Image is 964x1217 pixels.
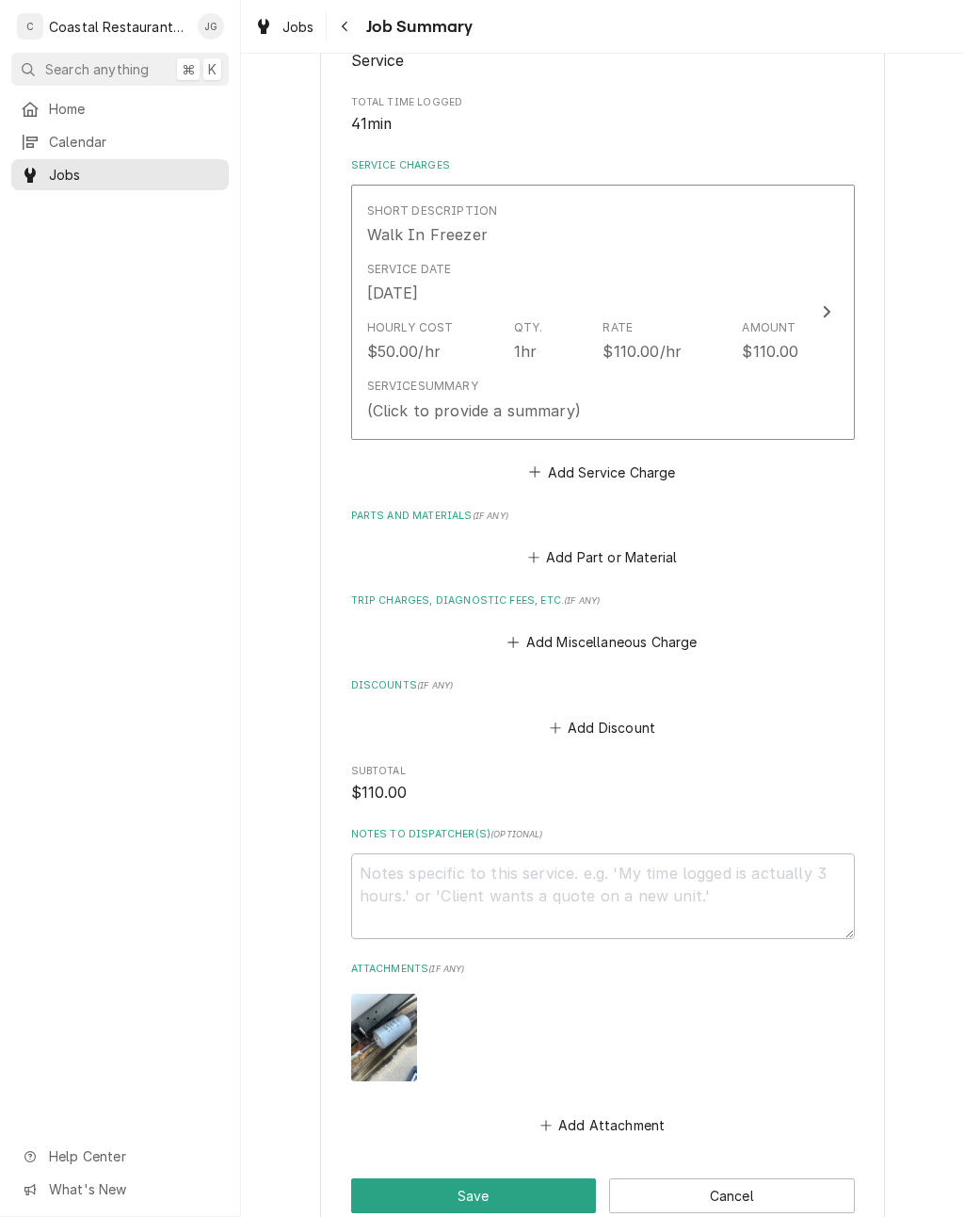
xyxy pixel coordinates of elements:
div: (Click to provide a summary) [367,399,581,422]
div: Service Date [367,261,452,278]
span: Home [49,99,219,119]
div: Parts and Materials [351,509,855,571]
div: Amount [742,319,795,336]
label: Discounts [351,678,855,693]
span: Subtotal [351,764,855,779]
span: K [208,59,217,79]
div: Hourly Cost [367,319,454,336]
span: Calendar [49,132,219,152]
span: $110.00 [351,784,408,802]
button: Add Miscellaneous Charge [505,629,700,656]
label: Parts and Materials [351,509,855,524]
span: ( if any ) [473,511,508,521]
img: 5fKU1SsRWSna0rgcxPgu [351,994,417,1081]
a: Home [11,93,229,124]
a: Go to What's New [11,1174,229,1205]
span: Service [351,52,405,70]
span: ( if any ) [564,595,600,606]
label: Attachments [351,962,855,977]
div: [DATE] [367,282,419,304]
span: ⌘ [182,59,195,79]
button: Cancel [609,1178,855,1213]
div: $110.00 [742,340,798,363]
div: Total Time Logged [351,95,855,136]
label: Service Charges [351,158,855,173]
span: Total Time Logged [351,95,855,110]
button: Add Service Charge [526,459,679,485]
span: Total Time Logged [351,113,855,136]
span: Job Type [351,50,855,73]
button: Add Discount [546,714,658,740]
div: C [17,13,43,40]
label: Notes to Dispatcher(s) [351,827,855,842]
label: Trip Charges, Diagnostic Fees, etc. [351,593,855,608]
a: Jobs [247,11,322,42]
span: ( if any ) [428,964,464,974]
div: Coastal Restaurant Repair [49,17,187,37]
div: Discounts [351,678,855,740]
button: Search anything⌘K [11,53,229,86]
span: ( if any ) [417,680,453,690]
a: Jobs [11,159,229,190]
button: Add Attachment [537,1112,668,1139]
div: Qty. [514,319,543,336]
div: Service Summary [367,378,478,395]
span: 41min [351,115,393,133]
span: ( optional ) [490,829,543,839]
div: Button Group Row [351,1178,855,1213]
button: Save [351,1178,597,1213]
span: Jobs [282,17,314,37]
button: Add Part or Material [524,544,680,571]
a: Calendar [11,126,229,157]
div: Walk In Freezer [367,223,488,246]
span: Search anything [45,59,149,79]
a: Go to Help Center [11,1141,229,1172]
div: Trip Charges, Diagnostic Fees, etc. [351,593,855,656]
span: Subtotal [351,782,855,804]
div: Service Charges [351,158,855,485]
div: Short Description [367,203,498,219]
button: Update Line Item [351,185,855,440]
div: $50.00/hr [367,340,441,363]
div: Subtotal [351,764,855,804]
div: James Gatton's Avatar [198,13,224,40]
button: Navigate back [330,11,361,41]
div: 1hr [514,340,537,363]
div: JG [198,13,224,40]
span: What's New [49,1179,217,1199]
div: Rate [602,319,633,336]
span: Job Summary [361,14,474,40]
div: Notes to Dispatcher(s) [351,827,855,938]
div: $110.00/hr [602,340,682,363]
span: Jobs [49,165,219,185]
div: Button Group [351,1178,855,1213]
div: Attachments [351,962,855,1138]
span: Help Center [49,1146,217,1166]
